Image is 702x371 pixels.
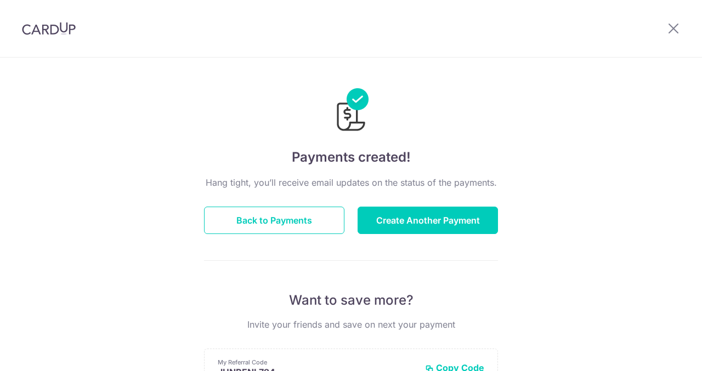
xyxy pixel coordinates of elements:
[218,358,416,367] p: My Referral Code
[333,88,369,134] img: Payments
[204,207,344,234] button: Back to Payments
[358,207,498,234] button: Create Another Payment
[204,176,498,189] p: Hang tight, you’ll receive email updates on the status of the payments.
[204,147,498,167] h4: Payments created!
[204,292,498,309] p: Want to save more?
[204,318,498,331] p: Invite your friends and save on next your payment
[22,22,76,35] img: CardUp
